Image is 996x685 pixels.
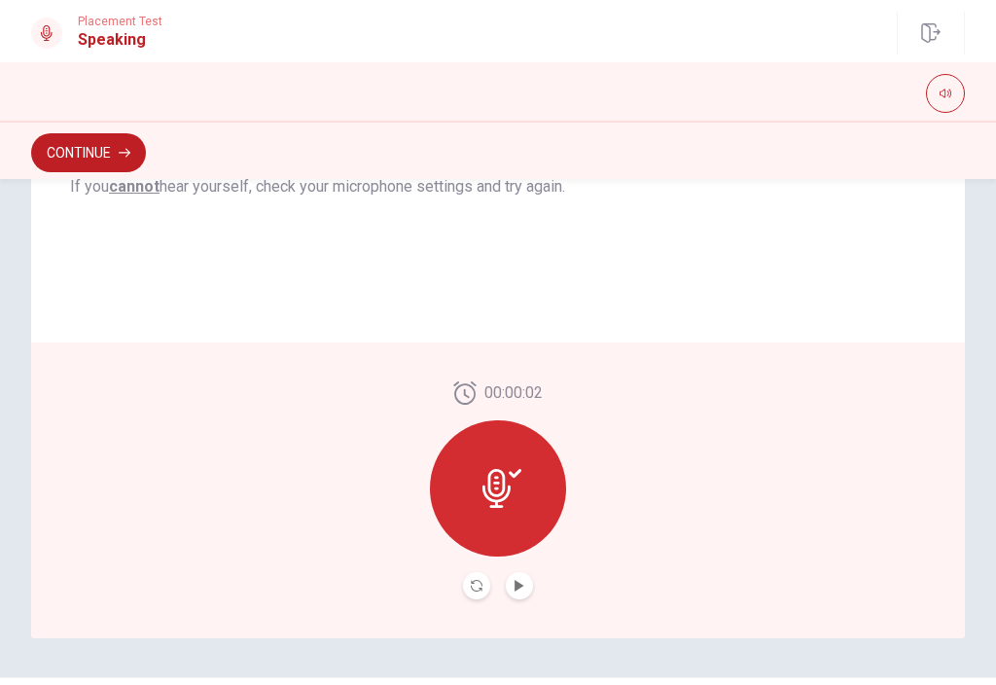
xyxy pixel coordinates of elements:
u: cannot [109,177,160,196]
span: Placement Test [78,15,162,28]
h1: Speaking [78,28,162,52]
button: Record Again [463,572,490,599]
button: Continue [31,133,146,172]
button: Play Audio [506,572,533,599]
span: 00:00:02 [484,381,543,405]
